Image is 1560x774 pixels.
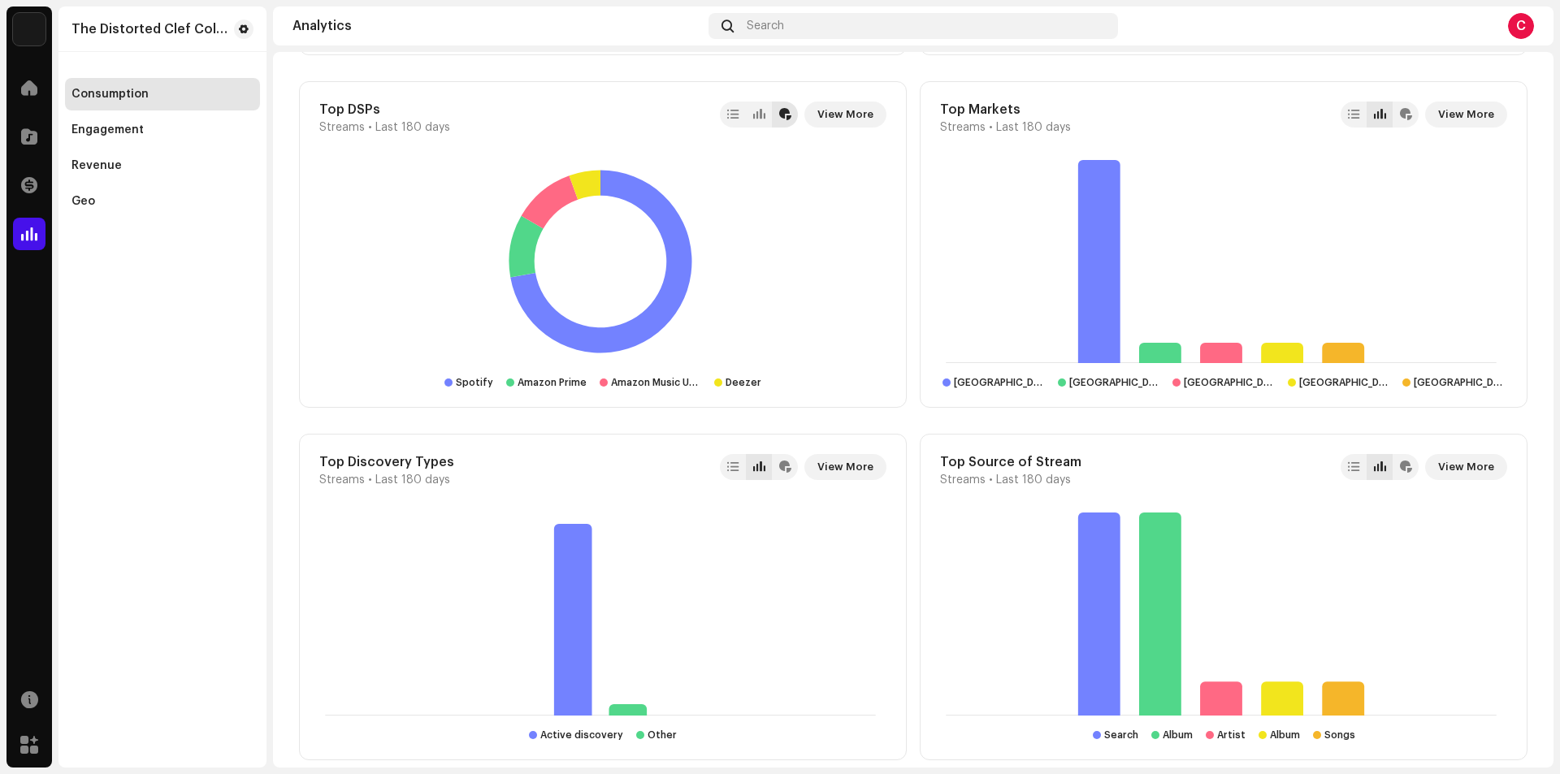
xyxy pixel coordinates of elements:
[456,376,493,389] div: Spotify
[804,454,886,480] button: View More
[648,729,677,742] div: Other
[996,473,1071,486] span: Last 180 days
[71,123,144,136] div: Engagement
[368,121,372,134] span: •
[1184,376,1275,389] div: India
[1438,98,1494,131] span: View More
[71,195,95,208] div: Geo
[954,376,1045,389] div: United States of America
[1069,376,1160,389] div: Nigeria
[1270,729,1300,742] div: Album
[817,98,873,131] span: View More
[13,13,45,45] img: 33004b37-325d-4a8b-b51f-c12e9b964943
[71,23,227,36] div: The Distorted Clef Collective
[319,102,450,118] div: Top DSPs
[726,376,761,389] div: Deezer
[319,473,365,486] span: Streams
[1414,376,1505,389] div: Turkey
[989,121,993,134] span: •
[1425,454,1507,480] button: View More
[804,102,886,128] button: View More
[368,473,372,486] span: •
[989,473,993,486] span: •
[817,451,873,483] span: View More
[65,149,260,182] re-m-nav-item: Revenue
[1324,729,1355,742] div: Songs
[1104,729,1138,742] div: Search
[518,376,587,389] div: Amazon Prime
[940,102,1071,118] div: Top Markets
[319,121,365,134] span: Streams
[540,729,623,742] div: Active discovery
[940,121,986,134] span: Streams
[375,121,450,134] span: Last 180 days
[71,88,149,101] div: Consumption
[71,159,122,172] div: Revenue
[747,19,784,32] span: Search
[1508,13,1534,39] div: C
[319,454,454,470] div: Top Discovery Types
[65,78,260,110] re-m-nav-item: Consumption
[940,473,986,486] span: Streams
[1438,451,1494,483] span: View More
[1425,102,1507,128] button: View More
[611,376,702,389] div: Amazon Music Unlimited
[1299,376,1390,389] div: Canada
[375,473,450,486] span: Last 180 days
[940,454,1081,470] div: Top Source of Stream
[1217,729,1246,742] div: Artist
[292,19,702,32] div: Analytics
[65,114,260,146] re-m-nav-item: Engagement
[65,185,260,218] re-m-nav-item: Geo
[1163,729,1193,742] div: Album
[996,121,1071,134] span: Last 180 days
